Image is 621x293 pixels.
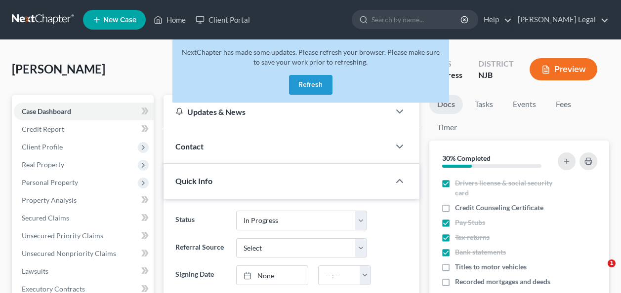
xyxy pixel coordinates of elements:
[22,107,71,115] span: Case Dashboard
[455,262,527,272] span: Titles to motor vehicles
[548,95,580,114] a: Fees
[22,231,103,240] span: Unsecured Priority Claims
[14,227,154,245] a: Unsecured Priority Claims
[191,11,255,29] a: Client Portal
[14,262,154,280] a: Lawsuits
[22,196,77,204] span: Property Analysis
[455,203,543,213] span: Credit Counseling Certificate
[175,176,212,185] span: Quick Info
[289,75,332,95] button: Refresh
[22,125,64,133] span: Credit Report
[455,218,485,227] span: Pay Stubs
[175,107,378,117] div: Updates & News
[429,118,465,137] a: Timer
[442,154,491,162] strong: 30% Completed
[455,277,550,287] span: Recorded mortgages and deeds
[22,160,64,169] span: Real Property
[455,178,556,198] span: Drivers license & social security card
[14,209,154,227] a: Secured Claims
[467,95,501,114] a: Tasks
[478,58,514,70] div: District
[455,247,506,257] span: Bank statements
[182,48,440,66] span: NextChapter has made some updates. Please refresh your browser. Please make sure to save your wor...
[22,249,116,257] span: Unsecured Nonpriority Claims
[149,11,191,29] a: Home
[22,267,48,275] span: Lawsuits
[14,191,154,209] a: Property Analysis
[530,58,597,80] button: Preview
[513,11,609,29] a: [PERSON_NAME] Legal
[22,214,69,222] span: Secured Claims
[505,95,544,114] a: Events
[12,62,105,76] span: [PERSON_NAME]
[479,11,512,29] a: Help
[478,70,514,81] div: NJB
[608,259,616,267] span: 1
[22,178,78,186] span: Personal Property
[319,266,360,285] input: -- : --
[455,232,490,242] span: Tax returns
[170,211,231,230] label: Status
[237,266,308,285] a: None
[372,10,462,29] input: Search by name...
[103,16,136,24] span: New Case
[14,103,154,120] a: Case Dashboard
[22,285,85,293] span: Executory Contracts
[170,238,231,258] label: Referral Source
[14,245,154,262] a: Unsecured Nonpriority Claims
[22,143,63,151] span: Client Profile
[175,142,204,151] span: Contact
[587,259,611,283] iframe: Intercom live chat
[170,265,231,285] label: Signing Date
[14,120,154,138] a: Credit Report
